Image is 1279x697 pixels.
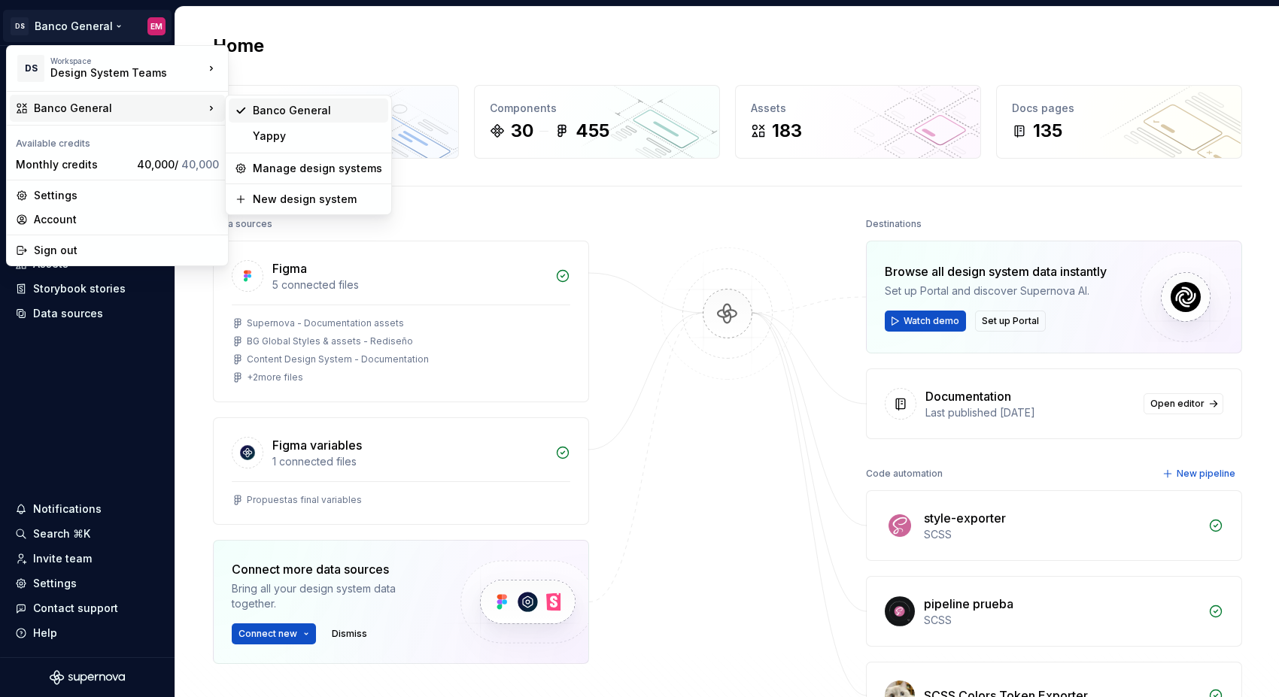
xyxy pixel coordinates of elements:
[34,212,219,227] div: Account
[50,56,204,65] div: Workspace
[16,157,131,172] div: Monthly credits
[10,129,225,153] div: Available credits
[34,188,219,203] div: Settings
[253,103,382,118] div: Banco General
[34,243,219,258] div: Sign out
[17,55,44,82] div: DS
[253,192,382,207] div: New design system
[34,101,204,116] div: Banco General
[181,158,219,171] span: 40,000
[253,129,382,144] div: Yappy
[253,161,382,176] div: Manage design systems
[50,65,178,80] div: Design System Teams
[137,158,219,171] span: 40,000 /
